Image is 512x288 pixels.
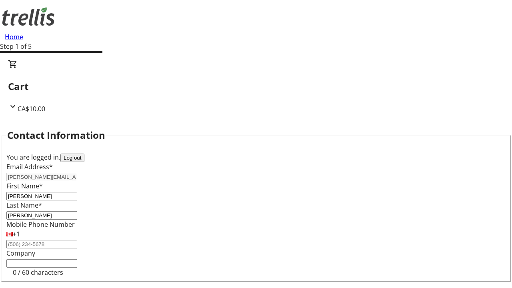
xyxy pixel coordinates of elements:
tr-character-limit: 0 / 60 characters [13,268,63,277]
input: (506) 234-5678 [6,240,77,248]
h2: Contact Information [7,128,105,142]
label: Company [6,249,35,258]
label: First Name* [6,182,43,190]
button: Log out [60,154,84,162]
label: Last Name* [6,201,42,210]
label: Email Address* [6,162,53,171]
label: Mobile Phone Number [6,220,75,229]
div: You are logged in. [6,152,506,162]
div: CartCA$10.00 [8,59,504,114]
span: CA$10.00 [18,104,45,113]
h2: Cart [8,79,504,94]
